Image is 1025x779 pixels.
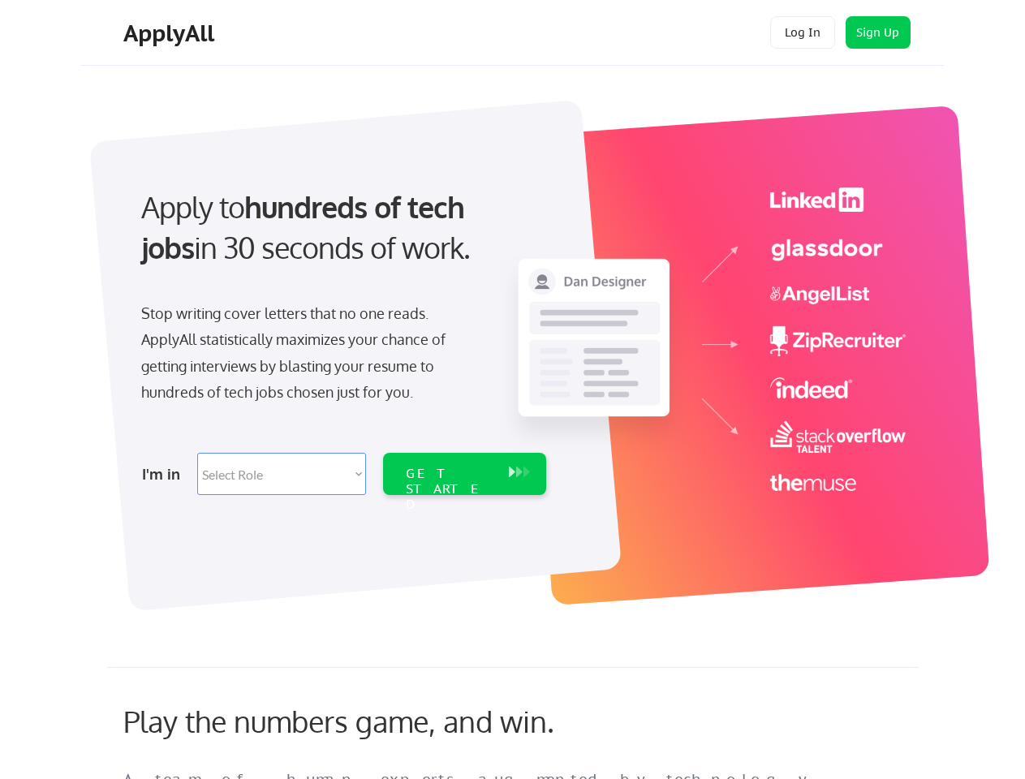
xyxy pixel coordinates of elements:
div: Apply to in 30 seconds of work. [141,187,540,269]
div: ApplyAll [123,19,219,47]
div: GET STARTED [406,466,493,513]
strong: hundreds of tech jobs [141,188,472,265]
div: Stop writing cover letters that no one reads. ApplyAll statistically maximizes your chance of get... [141,300,475,406]
div: I'm in [142,461,187,487]
button: Log In [770,16,835,49]
div: Play the numbers game, and win. [123,704,627,738]
button: Sign Up [846,16,911,49]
